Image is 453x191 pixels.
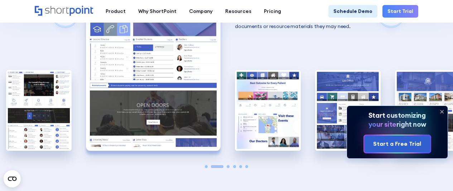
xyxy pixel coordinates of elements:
a: Start Trial [382,5,418,18]
div: Pricing [264,8,281,15]
a: Product [99,5,132,18]
a: Schedule Demo [328,5,377,18]
span: Go to slide 1 [205,165,208,168]
div: Start a Free Trial [373,140,421,148]
a: Company [183,5,219,18]
iframe: Chat Widget [324,108,453,191]
span: Go to slide 6 [245,165,248,168]
div: Product [106,8,126,15]
a: Start a Free Trial [364,135,430,153]
div: Why ShortPoint [138,8,177,15]
a: Pricing [257,5,287,18]
div: 1 / 6 [6,70,72,151]
img: SharePoint Communication site example for news [315,70,381,151]
span: Go to slide 5 [239,165,242,168]
div: Company [189,8,213,15]
span: Go to slide 2 [211,165,223,168]
img: Internal SharePoint site example for company policy [235,70,300,151]
span: Go to slide 3 [227,165,230,168]
img: Best SharePoint Intranet Site Designs [6,70,72,151]
a: Home [35,6,93,17]
div: 3 / 6 [235,70,300,151]
a: Why ShortPoint [132,5,183,18]
button: Open CMP widget [4,170,21,187]
div: 4 / 6 [315,70,381,151]
span: Go to slide 4 [233,165,236,168]
div: Resources [225,8,251,15]
a: Resources [219,5,257,18]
